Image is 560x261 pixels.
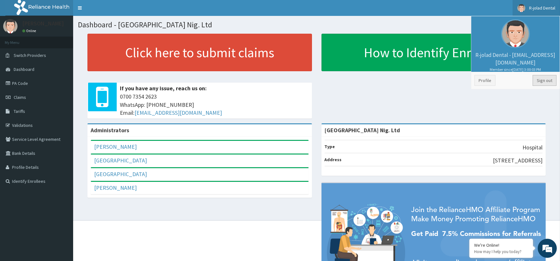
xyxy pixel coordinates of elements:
a: [PERSON_NAME] [94,143,137,150]
a: Sign out [533,75,557,86]
span: Tariffs [14,108,25,114]
b: Address [325,157,342,162]
span: Dashboard [14,66,34,72]
div: Chat with us now [33,36,107,44]
a: [EMAIL_ADDRESS][DOMAIN_NAME] [135,109,222,116]
p: [STREET_ADDRESS] [493,156,543,165]
a: Profile [474,75,495,86]
a: How to Identify Enrollees [321,34,546,71]
img: User Image [501,19,530,48]
textarea: Type your message and hit 'Enter' [3,174,121,196]
div: We're Online! [474,242,528,248]
b: Administrators [91,127,129,134]
strong: [GEOGRAPHIC_DATA] Nig. Ltd [325,127,400,134]
a: [PERSON_NAME] [94,184,137,191]
b: Type [325,144,335,149]
span: 0700 7354 2623 WhatsApp: [PHONE_NUMBER] Email: [120,93,309,117]
img: d_794563401_company_1708531726252_794563401 [12,32,26,48]
h1: Dashboard - [GEOGRAPHIC_DATA] Nig. Ltd [78,21,555,29]
div: Minimize live chat window [104,3,120,18]
p: How may I help you today? [474,249,528,254]
a: [GEOGRAPHIC_DATA] [94,170,147,178]
a: [GEOGRAPHIC_DATA] [94,157,147,164]
p: R-jolad Dental - [EMAIL_ADDRESS][DOMAIN_NAME] [474,51,557,72]
span: Switch Providers [14,52,46,58]
img: User Image [517,4,525,12]
a: Online [22,29,38,33]
span: We're online! [37,80,88,144]
a: Click here to submit claims [87,34,312,71]
p: [PERSON_NAME] [22,21,64,26]
img: User Image [3,19,17,33]
span: R-jolad Dental [529,5,555,11]
small: Member since [DATE] 3:00:03 PM [474,67,557,72]
p: Hospital [522,143,543,152]
b: If you have any issue, reach us on: [120,85,207,92]
span: Claims [14,94,26,100]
